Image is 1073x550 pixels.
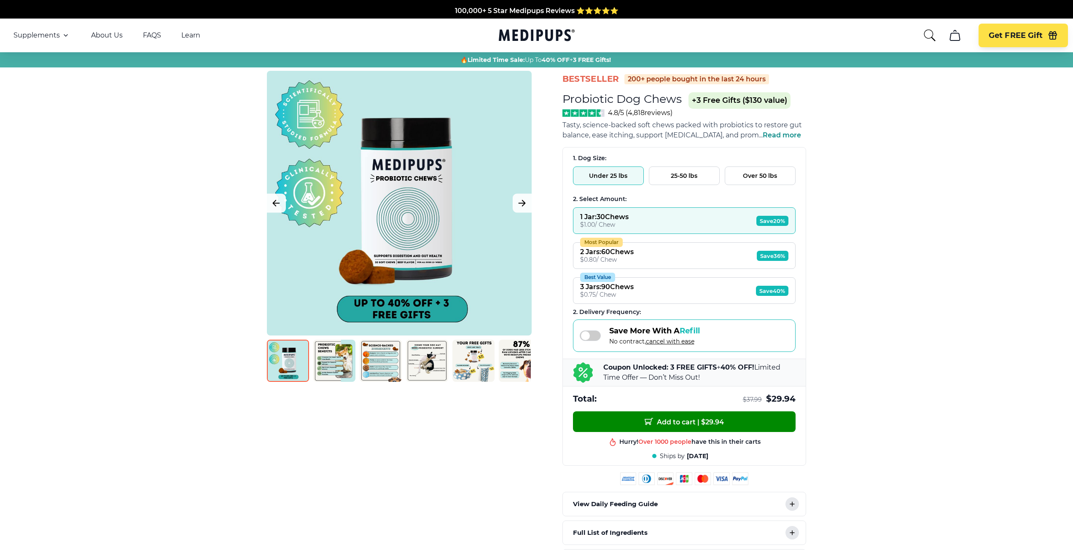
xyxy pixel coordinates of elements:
[945,25,965,46] button: cart
[573,242,796,269] button: Most Popular2 Jars:60Chews$0.80/ ChewSave36%
[603,363,717,371] b: Coupon Unlocked: 3 FREE GIFTS
[573,308,641,316] span: 2 . Delivery Frequency:
[455,7,619,15] span: 100,000+ 5 Star Medipups Reviews ⭐️⭐️⭐️⭐️⭐️
[609,326,700,335] span: Save More With A
[649,166,720,185] button: 25-50 lbs
[989,31,1043,40] span: Get FREE Gift
[757,251,788,261] span: Save 36%
[573,154,796,162] div: 1. Dog Size:
[725,166,796,185] button: Over 50 lbs
[756,286,788,296] span: Save 40%
[91,31,123,40] a: About Us
[499,340,541,382] img: Probiotic Dog Chews | Natural Dog Supplements
[646,338,694,345] span: cancel with ease
[562,131,759,139] span: balance, ease itching, support [MEDICAL_DATA], and prom
[580,256,634,263] div: $ 0.80 / Chew
[573,499,658,509] p: View Daily Feeding Guide
[573,207,796,234] button: 1 Jar:30Chews$1.00/ ChewSave20%
[759,131,801,139] span: ...
[645,417,724,426] span: Add to cart | $ 29.94
[499,27,575,45] a: Medipups
[721,363,754,371] b: 40% OFF!
[608,109,672,117] span: 4.8/5 ( 4,818 reviews)
[619,438,761,446] div: Hurry! have this in their carts
[756,216,788,226] span: Save 20%
[580,221,629,228] div: $ 1.00 / Chew
[513,194,532,213] button: Next Image
[580,248,634,256] div: 2 Jars : 60 Chews
[562,73,619,85] span: BestSeller
[580,283,634,291] div: 3 Jars : 90 Chews
[573,411,796,432] button: Add to cart | $29.94
[688,92,791,109] span: +3 Free Gifts ($130 value)
[766,393,796,405] span: $ 29.94
[687,452,708,460] span: [DATE]
[580,291,634,298] div: $ 0.75 / Chew
[580,238,623,247] div: Most Popular
[143,31,161,40] a: FAQS
[360,340,402,382] img: Probiotic Dog Chews | Natural Dog Supplements
[573,166,644,185] button: Under 25 lbs
[763,131,801,139] span: Read more
[743,396,762,404] span: $ 37.99
[573,528,648,538] p: Full List of Ingredients
[13,31,60,40] span: Supplements
[580,273,615,282] div: Best Value
[406,340,448,382] img: Probiotic Dog Chews | Natural Dog Supplements
[603,362,796,383] p: + Limited Time Offer — Don’t Miss Out!
[620,472,748,485] img: payment methods
[624,74,769,84] div: 200+ people bought in the last 24 hours
[979,24,1068,47] button: Get FREE Gift
[580,213,629,221] div: 1 Jar : 30 Chews
[573,393,597,405] span: Total:
[452,340,495,382] img: Probiotic Dog Chews | Natural Dog Supplements
[267,340,309,382] img: Probiotic Dog Chews | Natural Dog Supplements
[562,121,802,129] span: Tasty, science-backed soft chews packed with probiotics to restore gut
[680,326,700,335] span: Refill
[267,194,286,213] button: Previous Image
[609,338,700,345] span: No contract,
[460,56,611,64] span: 🔥 Up To +
[313,340,355,382] img: Probiotic Dog Chews | Natural Dog Supplements
[573,195,796,203] div: 2. Select Amount:
[660,452,685,460] span: Ships by
[638,438,691,445] span: Over 1000 people
[181,31,200,40] a: Learn
[562,92,682,106] h1: Probiotic Dog Chews
[562,109,605,117] img: Stars - 4.8
[13,30,71,40] button: Supplements
[573,277,796,304] button: Best Value3 Jars:90Chews$0.75/ ChewSave40%
[923,29,936,42] button: search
